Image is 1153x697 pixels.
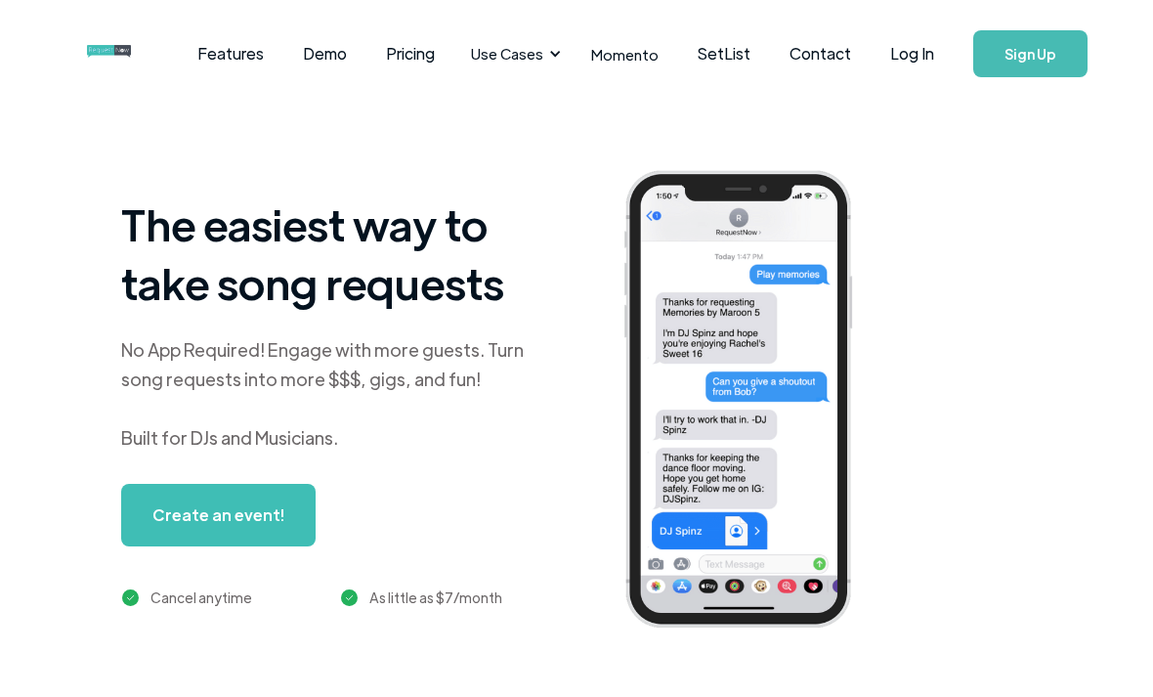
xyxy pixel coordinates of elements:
img: requestnow logo [87,45,168,59]
a: Log In [871,20,954,88]
a: Demo [283,23,366,84]
img: iphone screenshot [604,158,900,646]
a: Momento [572,25,678,83]
div: Use Cases [459,23,567,84]
div: Cancel anytime [150,586,252,609]
a: Create an event! [121,484,316,546]
a: home [87,34,129,73]
div: As little as $7/month [369,586,502,609]
h1: The easiest way to take song requests [121,195,549,312]
a: SetList [678,23,770,84]
a: Sign Up [973,30,1088,77]
div: No App Required! Engage with more guests. Turn song requests into more $$$, gigs, and fun! Built ... [121,335,549,453]
img: green checkmark [341,589,358,606]
img: green checkmark [122,589,139,606]
div: Use Cases [471,43,543,65]
a: Features [178,23,283,84]
a: Pricing [366,23,454,84]
a: Contact [770,23,871,84]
